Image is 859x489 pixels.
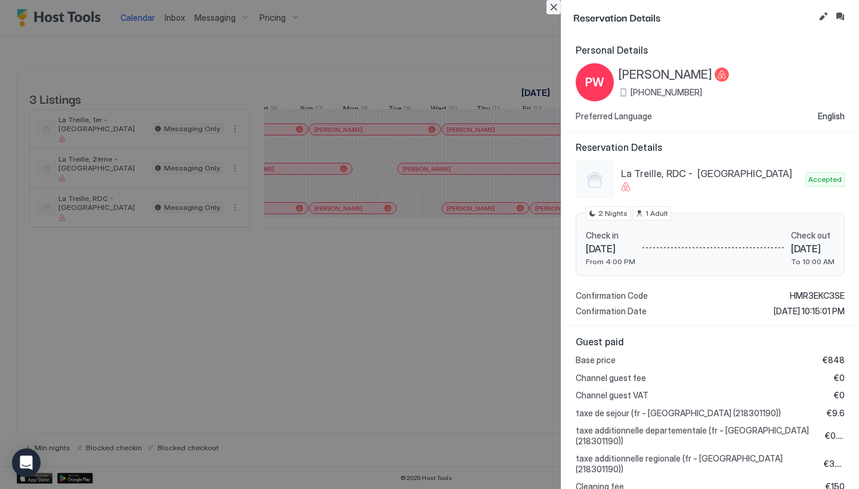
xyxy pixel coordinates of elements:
span: €0 [834,390,845,401]
span: 1 Adult [645,208,668,219]
span: taxe additionnelle regionale (fr - [GEOGRAPHIC_DATA] (218301190)) [576,453,814,474]
span: Base price [576,355,616,366]
button: Inbox [833,10,847,24]
span: [DATE] 10:15:01 PM [774,306,845,317]
span: €848 [823,355,845,366]
span: €9.6 [827,408,845,419]
span: Confirmation Code [576,290,648,301]
span: €0.96 [825,431,845,441]
span: Reservation Details [573,10,814,24]
span: Confirmation Date [576,306,647,317]
span: taxe additionnelle departementale (fr - [GEOGRAPHIC_DATA] (218301190)) [576,425,815,446]
div: Open Intercom Messenger [12,448,41,477]
span: €0 [834,373,845,383]
span: taxe de sejour (fr - [GEOGRAPHIC_DATA] (218301190)) [576,408,781,419]
span: HMR3EKC3SE [790,290,845,301]
span: Check in [586,230,635,241]
span: €3.26 [824,459,845,469]
span: Reservation Details [576,141,845,153]
span: Accepted [808,174,842,185]
span: 2 Nights [598,208,628,219]
span: Guest paid [576,336,845,348]
span: Preferred Language [576,111,652,122]
span: English [818,111,845,122]
span: Check out [791,230,835,241]
span: Channel guest fee [576,373,646,383]
span: [PHONE_NUMBER] [631,87,702,98]
span: PW [585,73,604,91]
span: Channel guest VAT [576,390,648,401]
span: To 10:00 AM [791,257,835,266]
span: [DATE] [791,243,835,255]
span: [DATE] [586,243,635,255]
button: Edit reservation [816,10,830,24]
span: Personal Details [576,44,845,56]
span: From 4:00 PM [586,257,635,266]
span: [PERSON_NAME] [619,67,712,82]
span: La Treille, RDC - [GEOGRAPHIC_DATA] [621,168,801,179]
